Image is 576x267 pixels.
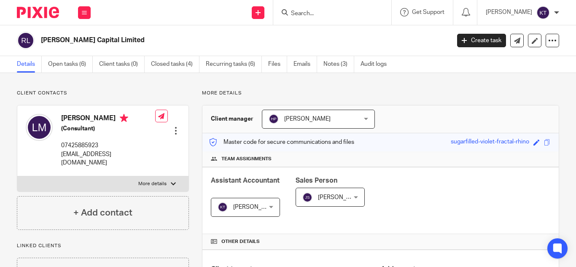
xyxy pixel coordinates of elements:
[211,115,253,123] h3: Client manager
[318,194,364,200] span: [PERSON_NAME]
[296,177,337,184] span: Sales Person
[48,56,93,73] a: Open tasks (6)
[61,141,155,150] p: 07425885923
[290,10,366,18] input: Search
[233,204,280,210] span: [PERSON_NAME]
[269,114,279,124] img: svg%3E
[211,177,280,184] span: Assistant Accountant
[323,56,354,73] a: Notes (3)
[451,138,529,147] div: sugarfilled-violet-fractal-rhino
[268,56,287,73] a: Files
[120,114,128,122] i: Primary
[536,6,550,19] img: svg%3E
[218,202,228,212] img: svg%3E
[138,181,167,187] p: More details
[41,36,364,45] h2: [PERSON_NAME] Capital Limited
[99,56,145,73] a: Client tasks (0)
[221,238,260,245] span: Other details
[17,243,189,249] p: Linked clients
[17,7,59,18] img: Pixie
[61,150,155,167] p: [EMAIL_ADDRESS][DOMAIN_NAME]
[17,56,42,73] a: Details
[61,124,155,133] h5: (Consultant)
[202,90,559,97] p: More details
[17,90,189,97] p: Client contacts
[206,56,262,73] a: Recurring tasks (6)
[284,116,331,122] span: [PERSON_NAME]
[151,56,199,73] a: Closed tasks (4)
[293,56,317,73] a: Emails
[486,8,532,16] p: [PERSON_NAME]
[457,34,506,47] a: Create task
[61,114,155,124] h4: [PERSON_NAME]
[26,114,53,141] img: svg%3E
[209,138,354,146] p: Master code for secure communications and files
[221,156,272,162] span: Team assignments
[412,9,444,15] span: Get Support
[73,206,132,219] h4: + Add contact
[17,32,35,49] img: svg%3E
[302,192,312,202] img: svg%3E
[361,56,393,73] a: Audit logs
